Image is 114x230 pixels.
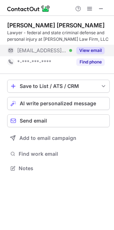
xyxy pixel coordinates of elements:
[20,118,47,124] span: Send email
[20,101,96,106] span: AI write personalized message
[19,165,107,172] span: Notes
[19,135,76,141] span: Add to email campaign
[7,80,110,93] button: save-profile-one-click
[7,149,110,159] button: Find work email
[17,47,67,54] span: [EMAIL_ADDRESS][DOMAIN_NAME]
[7,163,110,173] button: Notes
[7,22,105,29] div: [PERSON_NAME] [PERSON_NAME]
[7,30,110,43] div: Lawyer - federal and state criminal defense and personal injury at [PERSON_NAME] Law Firm, LLC
[20,83,97,89] div: Save to List / ATS / CRM
[7,132,110,145] button: Add to email campaign
[19,151,107,157] span: Find work email
[7,114,110,127] button: Send email
[7,97,110,110] button: AI write personalized message
[7,4,50,13] img: ContactOut v5.3.10
[76,58,105,66] button: Reveal Button
[76,47,105,54] button: Reveal Button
